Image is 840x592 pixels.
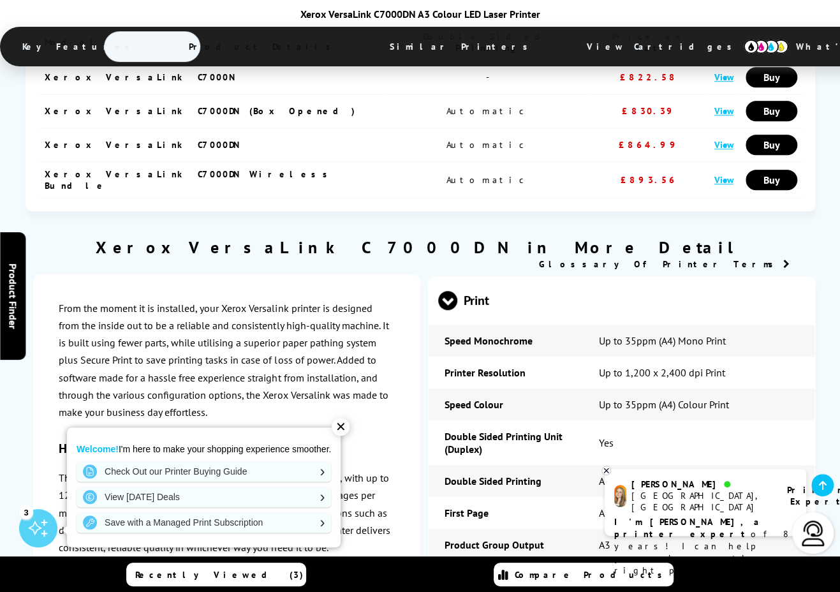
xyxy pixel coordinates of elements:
[77,444,119,454] strong: Welcome!
[45,105,355,117] a: Xerox VersaLink C7000DN (Box Opened)
[429,465,583,497] td: Double Sided Printing
[3,31,156,62] span: Key Features
[26,237,815,258] h2: Xerox VersaLink C7000DN in More Detail
[746,67,797,87] a: Buy
[714,174,733,186] a: View
[590,94,707,128] td: £830.39
[614,516,763,540] b: I'm [PERSON_NAME], a printer expert
[135,569,304,581] span: Recently Viewed (3)
[429,497,583,529] td: First Page
[371,31,554,62] span: Similar Printers
[6,263,19,329] span: Product Finder
[385,94,590,128] td: Automatic
[590,162,707,198] td: £893.56
[59,440,395,457] h3: High-Quality Colour Quality, Production And Utility
[45,168,334,191] a: Xerox VersaLink C7000DN Wireless Bundle
[332,418,350,436] div: ✕
[744,40,788,54] img: cmyk-icon.svg
[746,101,797,121] a: Buy
[77,487,331,507] a: View [DATE] Deals
[19,505,33,519] div: 3
[714,105,733,117] a: View
[515,569,669,581] span: Compare Products
[583,465,814,497] td: Automatic Double Sided Printing
[429,325,583,357] td: Speed Monochrome
[429,357,583,389] td: Printer Resolution
[429,529,583,561] td: Product Group Output
[583,357,814,389] td: Up to 1,200 x 2,400 dpi Print
[45,71,235,83] a: Xerox VersaLink C7000N
[583,497,814,529] td: As Fast as 5.1 Seconds First page
[385,128,590,162] td: Automatic
[583,325,814,357] td: Up to 35ppm (A4) Mono Print
[494,563,674,586] a: Compare Products
[126,563,306,586] a: Recently Viewed (3)
[429,389,583,420] td: Speed Colour
[631,490,771,513] div: [GEOGRAPHIC_DATA], [GEOGRAPHIC_DATA]
[438,277,804,325] span: Print
[77,512,331,533] a: Save with a Managed Print Subscription
[385,162,590,198] td: Automatic
[429,420,583,465] td: Double Sided Printing Unit (Duplex)
[590,128,707,162] td: £864.99
[583,420,814,465] td: Yes
[77,443,331,455] p: I'm here to make your shopping experience smoother.
[77,461,331,482] a: Check Out our Printer Buying Guide
[583,389,814,420] td: Up to 35ppm (A4) Colour Print
[714,138,733,151] a: View
[568,30,763,63] span: View Cartridges
[59,470,395,556] p: The Xerox Versalink C7000dn packs immense production quality, with up to 1200 x 2400 dpi (dots pe...
[714,71,733,83] a: View
[170,31,357,62] span: Product Details
[800,521,826,546] img: user-headset-light.svg
[385,61,590,94] td: -
[614,516,797,577] p: of 8 years! I can help you choose the right product
[614,485,626,507] img: amy-livechat.png
[746,135,797,155] a: Buy
[45,139,240,151] a: Xerox VersaLink C7000DN
[583,529,814,561] td: A3
[746,170,797,190] a: Buy
[590,61,707,94] td: £822.58
[59,300,395,421] p: From the moment it is installed, your Xerox Versalink printer is designed from the inside out to ...
[631,478,771,490] div: [PERSON_NAME]
[539,258,790,270] a: Glossary Of Printer Terms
